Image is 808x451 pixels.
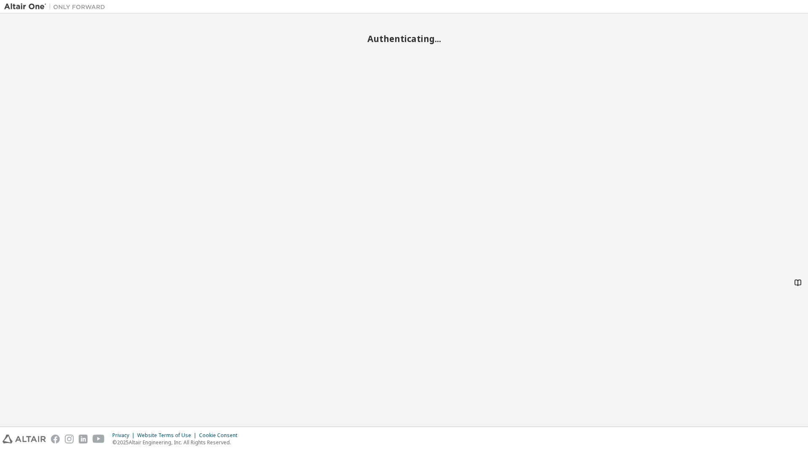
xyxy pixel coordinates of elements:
img: instagram.svg [65,435,74,443]
div: Website Terms of Use [137,432,199,439]
div: Privacy [112,432,137,439]
img: Altair One [4,3,109,11]
img: altair_logo.svg [3,435,46,443]
h2: Authenticating... [4,33,804,44]
p: © 2025 Altair Engineering, Inc. All Rights Reserved. [112,439,242,446]
img: youtube.svg [93,435,105,443]
img: linkedin.svg [79,435,88,443]
div: Cookie Consent [199,432,242,439]
img: facebook.svg [51,435,60,443]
